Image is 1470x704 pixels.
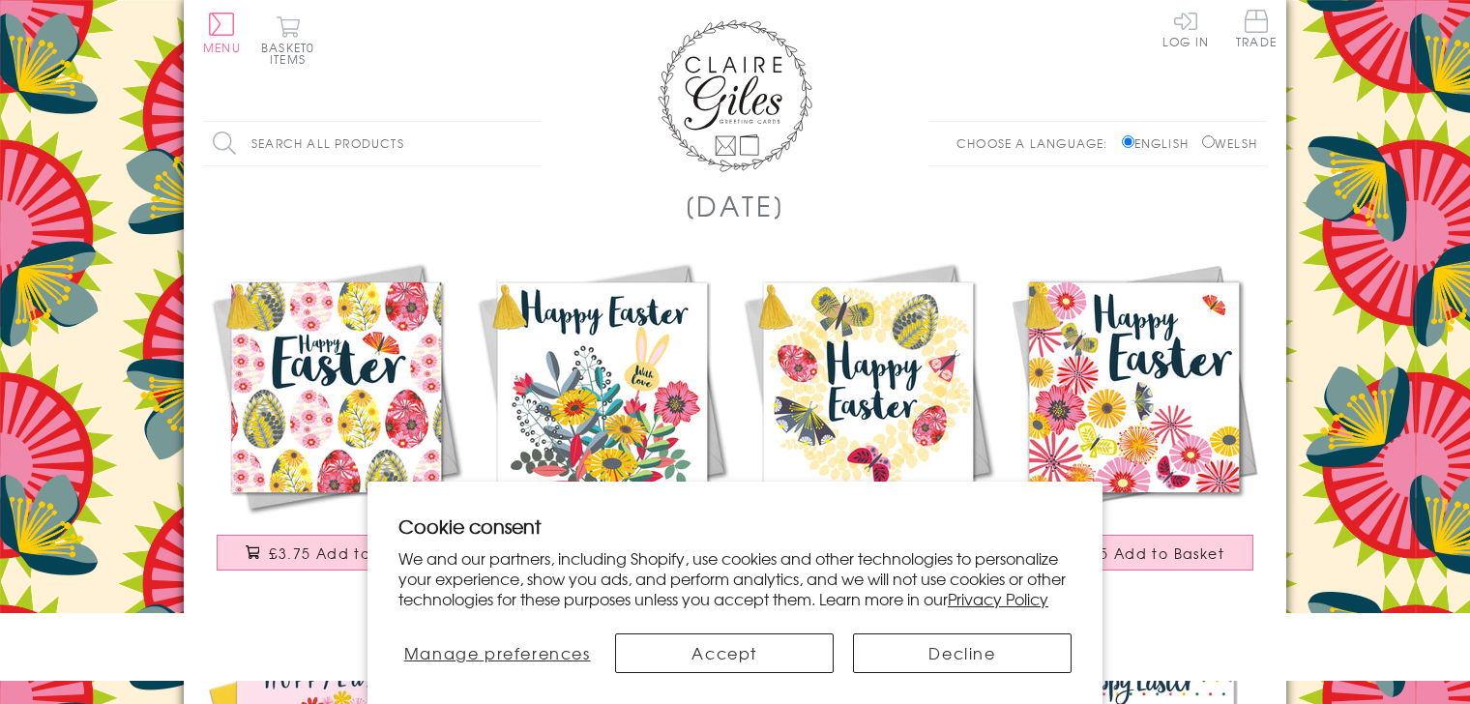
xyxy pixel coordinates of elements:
input: Search [522,122,542,165]
span: 0 items [270,39,314,68]
img: Easter Card, Tumbling Flowers, Happy Easter, Embellished with a colourful tassel [1001,254,1267,520]
p: Choose a language: [956,134,1118,152]
img: Easter Card, Rows of Eggs, Happy Easter, Embellished with a colourful tassel [203,254,469,520]
span: Trade [1236,10,1277,47]
img: Easter Greeting Card, Butterflies & Eggs, Embellished with a colourful tassel [735,254,1001,520]
img: Claire Giles Greetings Cards [658,19,812,172]
input: Search all products [203,122,542,165]
h2: Cookie consent [398,513,1072,540]
label: English [1122,134,1198,152]
span: Menu [203,39,241,56]
a: Log In [1162,10,1209,47]
h1: [DATE] [685,186,786,225]
button: Basket0 items [261,15,314,65]
a: Easter Greeting Card, Butterflies & Eggs, Embellished with a colourful tassel £3.75 Add to Basket [735,254,1001,590]
button: Decline [853,633,1072,673]
button: £3.75 Add to Basket [217,535,456,571]
button: Accept [615,633,834,673]
img: Easter Card, Bouquet, Happy Easter, Embellished with a colourful tassel [469,254,735,520]
a: Trade [1236,10,1277,51]
span: £3.75 Add to Basket [1067,543,1224,563]
span: £3.75 Add to Basket [269,543,426,563]
button: Menu [203,13,241,53]
a: Easter Card, Bouquet, Happy Easter, Embellished with a colourful tassel £3.75 Add to Basket [469,254,735,590]
span: Manage preferences [404,641,591,664]
button: £3.75 Add to Basket [1014,535,1254,571]
button: Manage preferences [398,633,596,673]
a: Easter Card, Tumbling Flowers, Happy Easter, Embellished with a colourful tassel £3.75 Add to Basket [1001,254,1267,590]
input: Welsh [1202,135,1215,148]
label: Welsh [1202,134,1257,152]
a: Easter Card, Rows of Eggs, Happy Easter, Embellished with a colourful tassel £3.75 Add to Basket [203,254,469,590]
p: We and our partners, including Shopify, use cookies and other technologies to personalize your ex... [398,548,1072,608]
input: English [1122,135,1134,148]
a: Privacy Policy [948,587,1048,610]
